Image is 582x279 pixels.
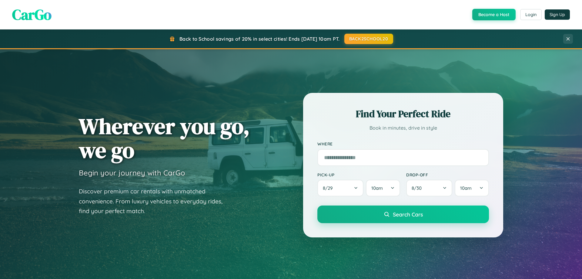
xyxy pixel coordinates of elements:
p: Book in minutes, drive in style [317,124,489,132]
button: Become a Host [472,9,516,20]
span: Search Cars [393,211,423,218]
h2: Find Your Perfect Ride [317,107,489,121]
button: 10am [455,180,489,196]
label: Where [317,141,489,147]
span: CarGo [12,5,52,25]
button: Sign Up [545,9,570,20]
h1: Wherever you go, we go [79,114,250,162]
label: Pick-up [317,172,400,177]
button: 10am [366,180,400,196]
span: 8 / 29 [323,185,336,191]
p: Discover premium car rentals with unmatched convenience. From luxury vehicles to everyday rides, ... [79,186,230,216]
h3: Begin your journey with CarGo [79,168,185,177]
button: Search Cars [317,206,489,223]
button: 8/29 [317,180,363,196]
span: 10am [371,185,383,191]
span: 10am [460,185,472,191]
span: 8 / 30 [412,185,425,191]
label: Drop-off [406,172,489,177]
span: Back to School savings of 20% in select cities! Ends [DATE] 10am PT. [179,36,339,42]
button: 8/30 [406,180,452,196]
button: BACK2SCHOOL20 [344,34,393,44]
button: Login [520,9,542,20]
